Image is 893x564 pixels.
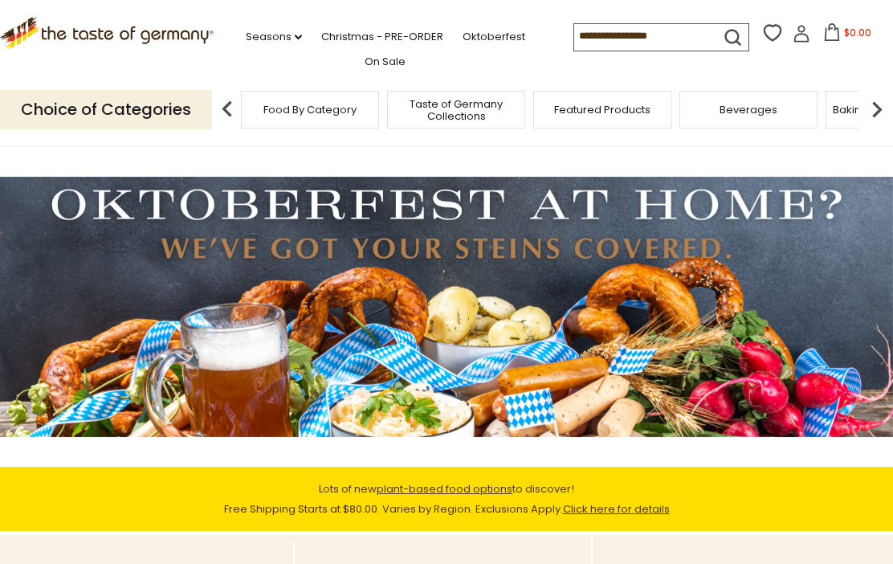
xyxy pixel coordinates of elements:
span: $0.00 [844,26,871,39]
button: $0.00 [813,23,882,47]
a: Christmas - PRE-ORDER [321,28,443,46]
img: next arrow [861,93,893,125]
a: Featured Products [554,104,650,116]
a: plant-based food options [377,481,512,497]
a: Food By Category [263,104,357,116]
a: Seasons [246,28,302,46]
a: Taste of Germany Collections [392,98,520,122]
img: previous arrow [211,93,243,125]
span: Lots of new to discover! Free Shipping Starts at $80.00. Varies by Region. Exclusions Apply. [224,481,670,517]
a: Beverages [720,104,777,116]
a: Click here for details [563,501,670,517]
a: On Sale [365,53,406,71]
a: Oktoberfest [463,28,525,46]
